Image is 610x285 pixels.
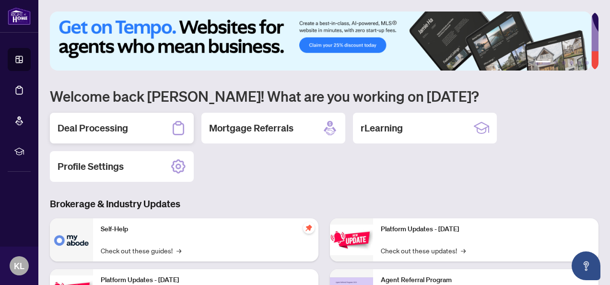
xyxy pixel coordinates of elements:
[209,121,293,135] h2: Mortgage Referrals
[8,7,31,25] img: logo
[535,61,551,65] button: 1
[361,121,403,135] h2: rLearning
[381,245,466,256] a: Check out these updates!→
[381,224,591,235] p: Platform Updates - [DATE]
[101,224,311,235] p: Self-Help
[585,61,589,65] button: 6
[330,225,373,255] img: Platform Updates - June 23, 2025
[50,12,591,71] img: Slide 0
[562,61,566,65] button: 3
[554,61,558,65] button: 2
[14,259,24,273] span: KL
[461,245,466,256] span: →
[58,121,128,135] h2: Deal Processing
[58,160,124,173] h2: Profile Settings
[570,61,574,65] button: 4
[50,87,598,105] h1: Welcome back [PERSON_NAME]! What are you working on [DATE]?
[577,61,581,65] button: 5
[50,197,598,211] h3: Brokerage & Industry Updates
[50,218,93,261] img: Self-Help
[572,251,600,280] button: Open asap
[303,222,315,234] span: pushpin
[101,245,181,256] a: Check out these guides!→
[176,245,181,256] span: →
